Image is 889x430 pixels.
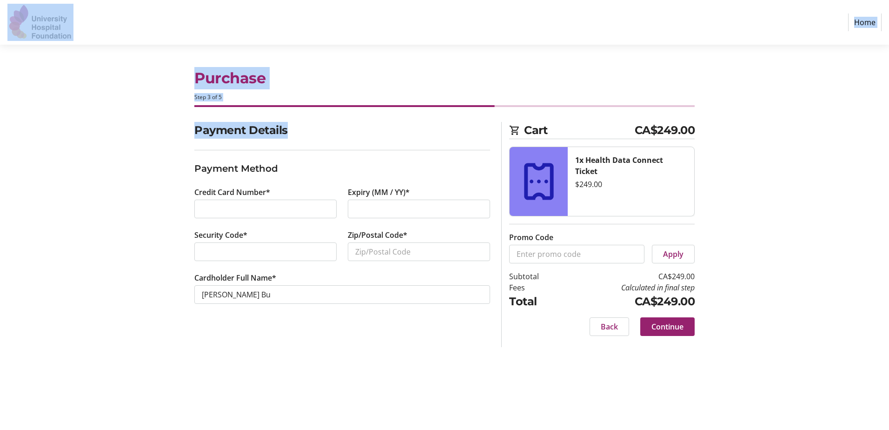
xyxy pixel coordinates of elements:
label: Credit Card Number* [194,187,270,198]
label: Security Code* [194,229,247,241]
label: Cardholder Full Name* [194,272,276,283]
label: Promo Code [509,232,553,243]
iframe: Secure card number input frame [202,203,329,215]
label: Expiry (MM / YY)* [348,187,410,198]
span: CA$249.00 [635,122,695,139]
input: Zip/Postal Code [348,242,490,261]
button: Apply [652,245,695,263]
td: CA$249.00 [563,293,695,310]
h3: Payment Method [194,161,490,175]
h1: Purchase [194,67,695,89]
strong: 1x Health Data Connect Ticket [575,155,663,176]
td: Fees [509,282,563,293]
span: Back [601,321,618,332]
div: Step 3 of 5 [194,93,695,101]
input: Enter promo code [509,245,644,263]
a: Home [848,13,882,31]
label: Zip/Postal Code* [348,229,407,241]
span: Continue [651,321,683,332]
iframe: Secure expiration date input frame [355,203,483,215]
td: Subtotal [509,271,563,282]
td: CA$249.00 [563,271,695,282]
td: Total [509,293,563,310]
span: Cart [524,122,635,139]
iframe: Secure CVC input frame [202,246,329,257]
img: University Hospital Foundation's Logo [7,4,73,41]
div: $249.00 [575,179,687,190]
button: Continue [640,317,695,336]
span: Apply [663,249,683,260]
h2: Payment Details [194,122,490,139]
input: Card Holder Name [194,285,490,304]
td: Calculated in final step [563,282,695,293]
button: Back [590,317,629,336]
